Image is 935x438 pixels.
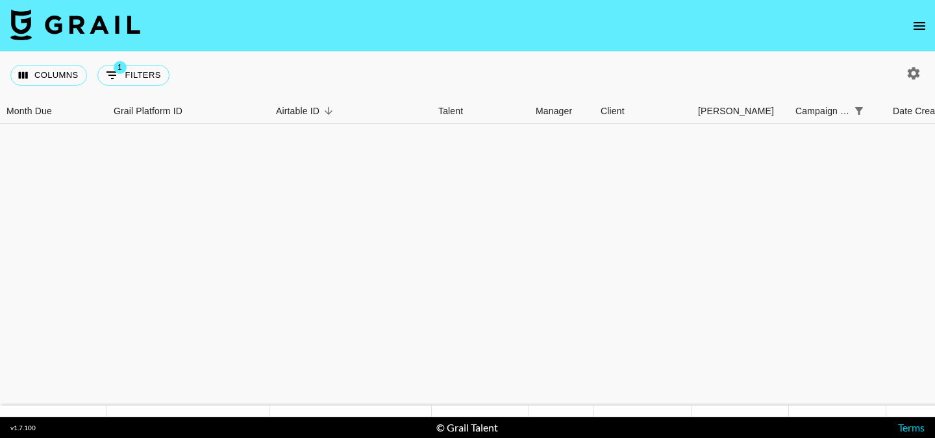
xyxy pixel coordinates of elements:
[10,65,87,86] button: Select columns
[698,99,774,124] div: [PERSON_NAME]
[10,424,36,432] div: v 1.7.100
[850,102,868,120] button: Show filters
[114,61,127,74] span: 1
[850,102,868,120] div: 1 active filter
[319,102,338,120] button: Sort
[97,65,169,86] button: Show filters
[906,13,932,39] button: open drawer
[601,99,625,124] div: Client
[438,99,463,124] div: Talent
[10,9,140,40] img: Grail Talent
[6,99,52,124] div: Month Due
[789,99,886,124] div: Campaign (Type)
[692,99,789,124] div: Booker
[594,99,692,124] div: Client
[436,421,498,434] div: © Grail Talent
[898,421,925,433] a: Terms
[276,99,319,124] div: Airtable ID
[529,99,594,124] div: Manager
[269,99,432,124] div: Airtable ID
[107,99,269,124] div: Grail Platform ID
[432,99,529,124] div: Talent
[868,102,886,120] button: Sort
[795,99,850,124] div: Campaign (Type)
[536,99,572,124] div: Manager
[114,99,182,124] div: Grail Platform ID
